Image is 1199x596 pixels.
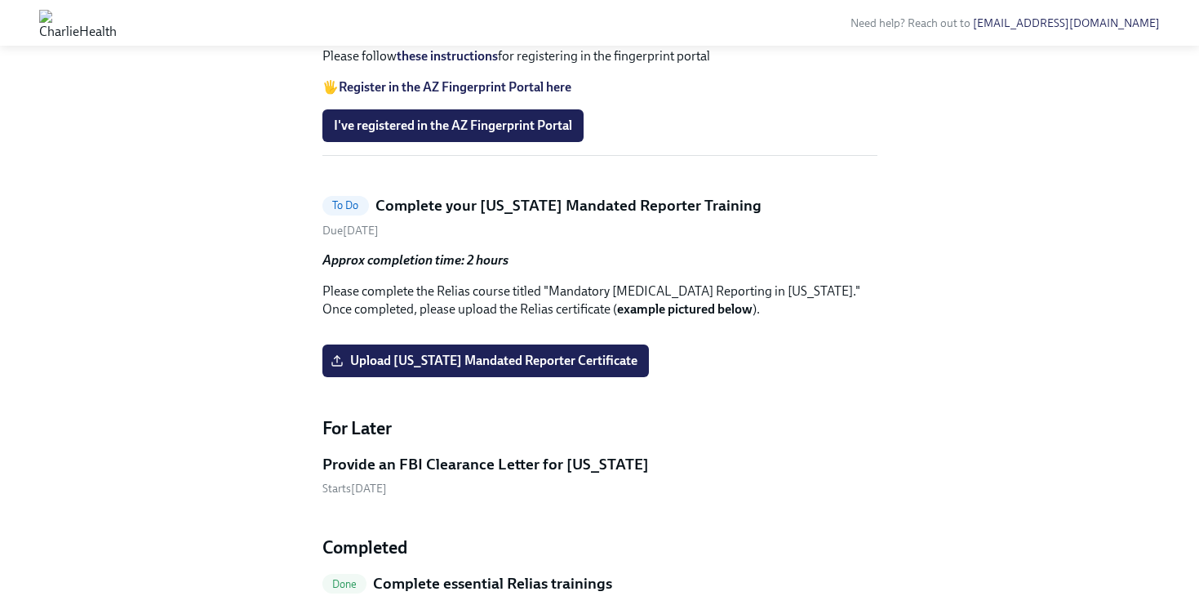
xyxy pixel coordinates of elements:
p: Please follow for registering in the fingerprint portal [322,47,877,65]
a: Register in the AZ Fingerprint Portal here [339,79,571,95]
strong: example pictured below [617,301,753,317]
img: CharlieHealth [39,10,117,36]
span: I've registered in the AZ Fingerprint Portal [334,118,572,134]
h5: Complete essential Relias trainings [373,573,612,594]
span: Need help? Reach out to [850,16,1160,30]
h4: Completed [322,536,877,560]
a: Provide an FBI Clearance Letter for [US_STATE]Starts[DATE] [322,454,877,497]
h5: Provide an FBI Clearance Letter for [US_STATE] [322,454,649,475]
span: Upload [US_STATE] Mandated Reporter Certificate [334,353,637,369]
a: To DoComplete your [US_STATE] Mandated Reporter TrainingDue[DATE] [322,195,877,238]
a: these instructions [397,48,498,64]
span: To Do [322,199,369,211]
label: Upload [US_STATE] Mandated Reporter Certificate [322,345,649,377]
a: [EMAIL_ADDRESS][DOMAIN_NAME] [973,16,1160,30]
button: I've registered in the AZ Fingerprint Portal [322,109,584,142]
h4: For Later [322,416,877,441]
span: Monday, September 22nd 2025, 7:00 am [322,482,387,496]
p: Please complete the Relias course titled "Mandatory [MEDICAL_DATA] Reporting in [US_STATE]." Once... [322,282,877,318]
span: Done [322,578,367,590]
strong: Approx completion time: 2 hours [322,252,508,268]
span: Friday, September 19th 2025, 7:00 am [322,224,379,238]
h5: Complete your [US_STATE] Mandated Reporter Training [375,195,762,216]
p: 🖐️ [322,78,877,96]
